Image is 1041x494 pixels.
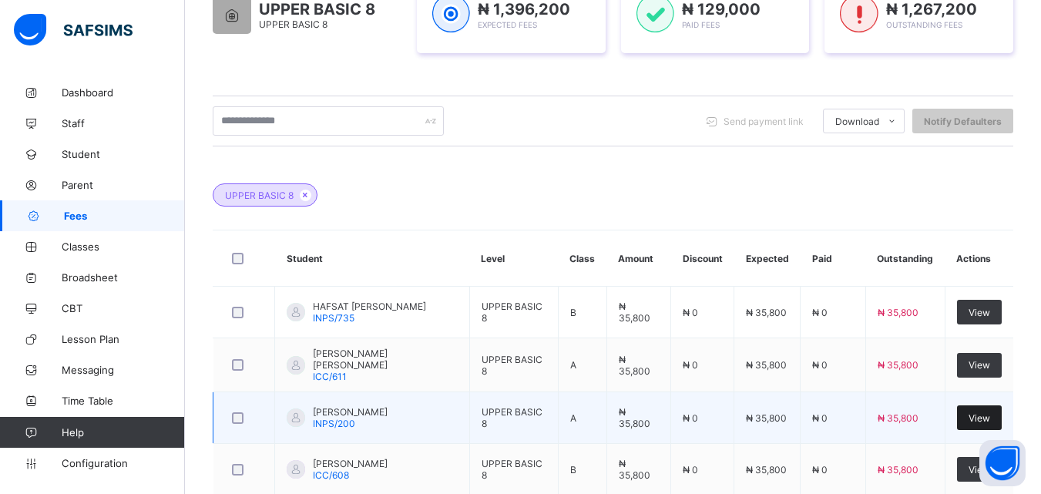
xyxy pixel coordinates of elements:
span: View [969,412,990,424]
span: ₦ 35,800 [746,307,787,318]
span: A [570,359,576,371]
span: ₦ 0 [812,307,828,318]
th: Actions [945,230,1013,287]
span: Dashboard [62,86,185,99]
span: A [570,412,576,424]
span: ICC/611 [313,371,347,382]
span: Lesson Plan [62,333,185,345]
span: UPPER BASIC 8 [482,301,542,324]
span: Expected Fees [478,20,537,29]
span: INPS/200 [313,418,355,429]
span: ₦ 35,800 [878,307,918,318]
span: ₦ 35,800 [878,464,918,476]
th: Paid [801,230,866,287]
th: Level [469,230,558,287]
span: ₦ 0 [683,412,698,424]
span: Parent [62,179,185,191]
span: Broadsheet [62,271,185,284]
span: View [969,307,990,318]
span: Fees [64,210,185,222]
span: ₦ 35,800 [746,464,787,476]
th: Amount [606,230,670,287]
span: ₦ 35,800 [619,406,650,429]
img: safsims [14,14,133,46]
span: UPPER BASIC 8 [482,458,542,481]
span: Configuration [62,457,184,469]
th: Student [275,230,470,287]
span: ₦ 0 [683,359,698,371]
span: ICC/608 [313,469,349,481]
th: Expected [734,230,801,287]
span: ₦ 35,800 [878,412,918,424]
span: Student [62,148,185,160]
span: Messaging [62,364,185,376]
span: HAFSAT [PERSON_NAME] [313,301,426,312]
span: INPS/735 [313,312,354,324]
span: Time Table [62,395,185,407]
span: Send payment link [724,116,804,127]
span: ₦ 35,800 [878,359,918,371]
span: ₦ 35,800 [746,412,787,424]
span: UPPER BASIC 8 [259,18,327,30]
span: Notify Defaulters [924,116,1002,127]
span: Outstanding Fees [886,20,962,29]
span: CBT [62,302,185,314]
th: Discount [671,230,734,287]
span: UPPER BASIC 8 [482,354,542,377]
span: ₦ 0 [683,464,698,476]
span: Download [835,116,879,127]
span: ₦ 35,800 [619,354,650,377]
span: UPPER BASIC 8 [482,406,542,429]
span: Staff [62,117,185,129]
span: ₦ 0 [812,464,828,476]
span: [PERSON_NAME] [313,406,388,418]
th: Class [558,230,606,287]
span: ₦ 35,800 [746,359,787,371]
span: View [969,464,990,476]
span: Help [62,426,184,439]
button: Open asap [979,440,1026,486]
span: UPPER BASIC 8 [225,190,294,201]
span: ₦ 0 [812,412,828,424]
span: B [570,307,576,318]
span: B [570,464,576,476]
span: ₦ 35,800 [619,301,650,324]
span: ₦ 0 [683,307,698,318]
span: Paid Fees [682,20,720,29]
span: Classes [62,240,185,253]
span: [PERSON_NAME] [PERSON_NAME] [313,348,458,371]
th: Outstanding [865,230,945,287]
span: View [969,359,990,371]
span: ₦ 35,800 [619,458,650,481]
span: [PERSON_NAME] [313,458,388,469]
span: ₦ 0 [812,359,828,371]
